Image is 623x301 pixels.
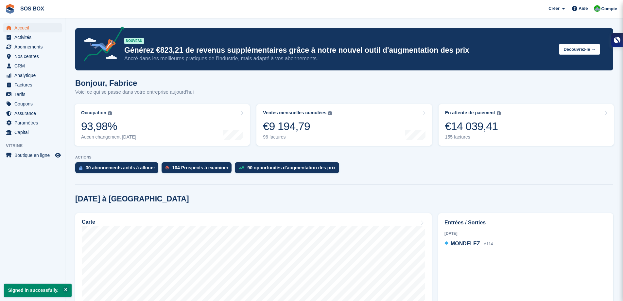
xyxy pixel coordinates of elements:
div: Occupation [81,110,106,116]
a: En attente de paiement €14 039,41 155 factures [439,104,614,146]
span: Aide [579,5,588,12]
p: Générez €823,21 de revenus supplémentaires grâce à notre nouvel outil d'augmentation des prix [124,46,554,55]
a: menu [3,128,62,137]
span: Analytique [14,71,54,80]
div: [DATE] [444,231,607,236]
a: menu [3,151,62,160]
a: Boutique d'aperçu [54,151,62,159]
button: Découvrez-le → [559,44,600,55]
div: 90 opportunités d'augmentation des prix [247,165,336,170]
span: Coupons [14,99,54,108]
img: icon-info-grey-7440780725fd019a000dd9b08b2336e03edf1995a4989e88bcd33f0948082b44.svg [108,111,112,115]
a: menu [3,61,62,70]
span: Assurance [14,109,54,118]
img: active_subscription_to_allocate_icon-d502201f5373d7db506a760aba3b589e785aa758c864c3986d89f69b8ff3... [79,166,82,170]
a: menu [3,23,62,32]
span: Boutique en ligne [14,151,54,160]
img: icon-info-grey-7440780725fd019a000dd9b08b2336e03edf1995a4989e88bcd33f0948082b44.svg [328,111,332,115]
p: ACTIONS [75,155,613,160]
span: Créer [548,5,560,12]
a: menu [3,99,62,108]
p: Ancré dans les meilleures pratiques de l’industrie, mais adapté à vos abonnements. [124,55,554,62]
span: Nos centres [14,52,54,61]
div: Ventes mensuelles cumulées [263,110,326,116]
span: Accueil [14,23,54,32]
div: 96 factures [263,134,332,140]
img: price-adjustments-announcement-icon-8257ccfd72463d97f412b2fc003d46551f7dbcb40ab6d574587a9cd5c0d94... [78,27,124,64]
div: Aucun changement [DATE] [81,134,136,140]
div: 30 abonnements actifs à allouer [86,165,155,170]
a: menu [3,118,62,127]
div: €14 039,41 [445,120,501,133]
a: 104 Prospects à examiner [162,162,235,177]
span: Capital [14,128,54,137]
a: menu [3,52,62,61]
img: stora-icon-8386f47178a22dfd0bd8f6a31ec36ba5ce8667c1dd55bd0f319d3a0aa187defe.svg [5,4,15,14]
h1: Bonjour, Fabrice [75,79,194,87]
img: icon-info-grey-7440780725fd019a000dd9b08b2336e03edf1995a4989e88bcd33f0948082b44.svg [497,111,501,115]
span: Vitrine [6,142,65,149]
span: Compte [601,6,617,12]
div: 104 Prospects à examiner [172,165,228,170]
p: Voici ce qui se passe dans votre entreprise aujourd'hui [75,88,194,96]
h2: Entrées / Sorties [444,219,607,227]
a: Ventes mensuelles cumulées €9 194,79 96 factures [256,104,432,146]
span: A114 [484,242,493,246]
span: Abonnements [14,42,54,51]
a: MONDELEZ A114 [444,240,493,248]
span: Paramètres [14,118,54,127]
a: menu [3,109,62,118]
a: menu [3,71,62,80]
img: prospect-51fa495bee0391a8d652442698ab0144808aea92771e9ea1ae160a38d050c398.svg [165,166,169,170]
div: 155 factures [445,134,501,140]
span: MONDELEZ [451,241,480,246]
h2: Carte [82,219,95,225]
a: 30 abonnements actifs à allouer [75,162,162,177]
p: Signed in successfully. [4,284,72,297]
a: SOS BOX [18,3,47,14]
a: menu [3,33,62,42]
span: Tarifs [14,90,54,99]
h2: [DATE] à [GEOGRAPHIC_DATA] [75,195,189,203]
a: 90 opportunités d'augmentation des prix [235,162,342,177]
div: 93,98% [81,120,136,133]
div: En attente de paiement [445,110,495,116]
span: Activités [14,33,54,42]
span: CRM [14,61,54,70]
a: menu [3,42,62,51]
a: Occupation 93,98% Aucun changement [DATE] [75,104,250,146]
a: menu [3,90,62,99]
span: Factures [14,80,54,89]
div: €9 194,79 [263,120,332,133]
div: NOUVEAU [124,38,144,44]
img: price_increase_opportunities-93ffe204e8149a01c8c9dc8f82e8f89637d9d84a8eef4429ea346261dce0b2c0.svg [239,166,244,169]
a: menu [3,80,62,89]
img: Fabrice [594,5,600,12]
